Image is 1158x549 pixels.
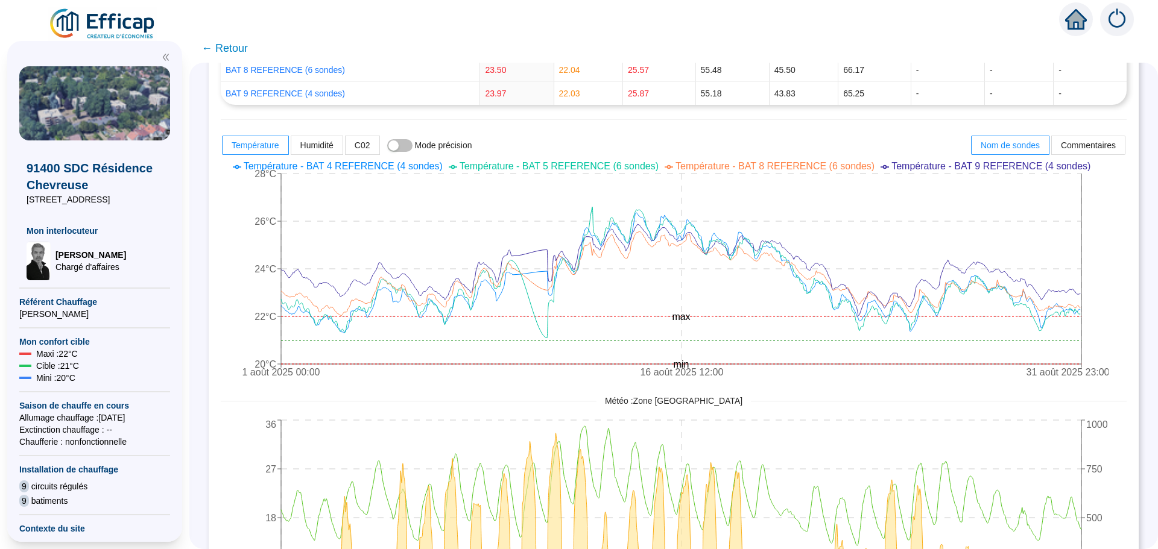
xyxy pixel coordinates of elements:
tspan: 26°C [255,216,276,227]
a: BAT 8 REFERENCE (6 sondes) [226,65,345,75]
span: Installation de chauffage [19,463,170,475]
span: Chaufferie : non fonctionnelle [19,436,170,448]
span: Chargé d'affaires [55,261,126,273]
td: 65.25 [838,82,911,105]
span: C02 [355,140,370,150]
span: 22.04 [559,65,580,75]
span: 23.50 [485,65,506,75]
tspan: 18 [265,513,276,523]
span: 25.57 [628,65,649,75]
span: Commentaires [1061,140,1116,150]
span: 9 [19,495,29,507]
td: 45.50 [770,58,838,82]
a: BAT 9 REFERENCE (4 sondes) [226,89,345,98]
tspan: max [672,312,690,322]
span: 9 [19,480,29,492]
span: batiments [31,495,68,507]
td: - [911,82,985,105]
span: double-left [162,53,170,61]
span: Température - BAT 8 REFERENCE (6 sondes) [675,161,875,171]
td: 55.48 [696,58,770,82]
span: ← Retour [201,40,248,57]
span: 22.03 [559,89,580,98]
span: Température - BAT 9 REFERENCE (4 sondes) [891,161,1090,171]
span: 25.87 [628,89,649,98]
tspan: 36 [265,419,276,430]
span: circuits régulés [31,480,87,492]
tspan: 22°C [255,312,276,322]
td: - [911,58,985,82]
td: - [985,58,1054,82]
span: [STREET_ADDRESS] [27,193,163,205]
span: Nom de sondes [981,140,1040,150]
img: alerts [1100,2,1134,36]
span: Mon interlocuteur [27,225,163,237]
span: Température [232,140,279,150]
tspan: 20°C [255,359,276,369]
td: - [1054,82,1127,105]
span: Température - BAT 4 REFERENCE (4 sondes) [244,161,443,171]
span: Mode précision [415,140,472,150]
span: Saison de chauffe en cours [19,400,170,412]
td: 66.17 [838,58,911,82]
tspan: min [674,359,689,369]
img: efficap energie logo [48,7,157,41]
span: Allumage chauffage : [DATE] [19,412,170,424]
span: Cible : 21 °C [36,360,79,372]
tspan: 16 août 2025 12:00 [640,367,723,377]
td: - [1054,58,1127,82]
td: - [985,82,1054,105]
tspan: 1000 [1086,419,1108,430]
span: Température - BAT 5 REFERENCE (6 sondes) [460,161,659,171]
span: 23.97 [485,89,506,98]
span: Maxi : 22 °C [36,348,78,360]
tspan: 28°C [255,169,276,179]
td: 43.83 [770,82,838,105]
span: [PERSON_NAME] [55,249,126,261]
span: Humidité [300,140,334,150]
tspan: 31 août 2025 23:00 [1027,367,1110,377]
span: [PERSON_NAME] [19,308,170,320]
img: Chargé d'affaires [27,242,51,280]
tspan: 750 [1086,464,1103,474]
span: Mon confort cible [19,336,170,348]
tspan: 24°C [255,264,276,274]
span: Exctinction chauffage : -- [19,424,170,436]
tspan: 27 [265,464,276,474]
span: home [1065,8,1087,30]
span: Contexte du site [19,522,170,535]
tspan: 500 [1086,513,1103,523]
span: Mini : 20 °C [36,372,75,384]
span: Référent Chauffage [19,296,170,308]
tspan: 1 août 2025 00:00 [242,367,320,377]
td: 55.18 [696,82,770,105]
span: 91400 SDC Résidence Chevreuse [27,160,163,193]
span: Météo : Zone [GEOGRAPHIC_DATA] [596,395,751,407]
